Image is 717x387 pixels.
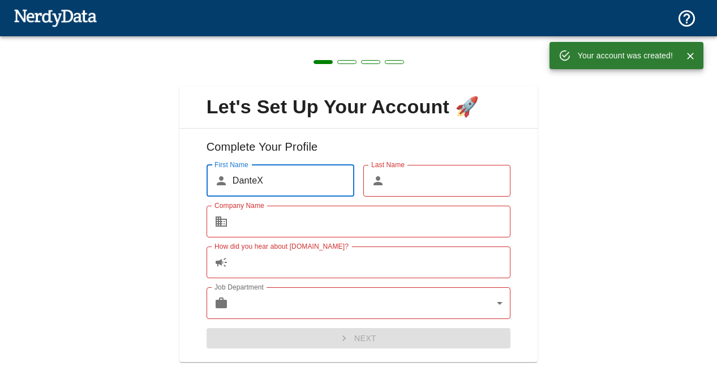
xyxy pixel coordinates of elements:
[214,282,264,292] label: Job Department
[188,138,529,165] h6: Complete Your Profile
[14,6,97,29] img: NerdyData.com
[214,201,264,210] label: Company Name
[214,241,349,251] label: How did you hear about [DOMAIN_NAME]?
[682,48,699,65] button: Close
[578,45,673,66] div: Your account was created!
[214,160,248,169] label: First Name
[188,95,529,119] span: Let's Set Up Your Account 🚀
[371,160,405,169] label: Last Name
[670,2,703,35] button: Support and Documentation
